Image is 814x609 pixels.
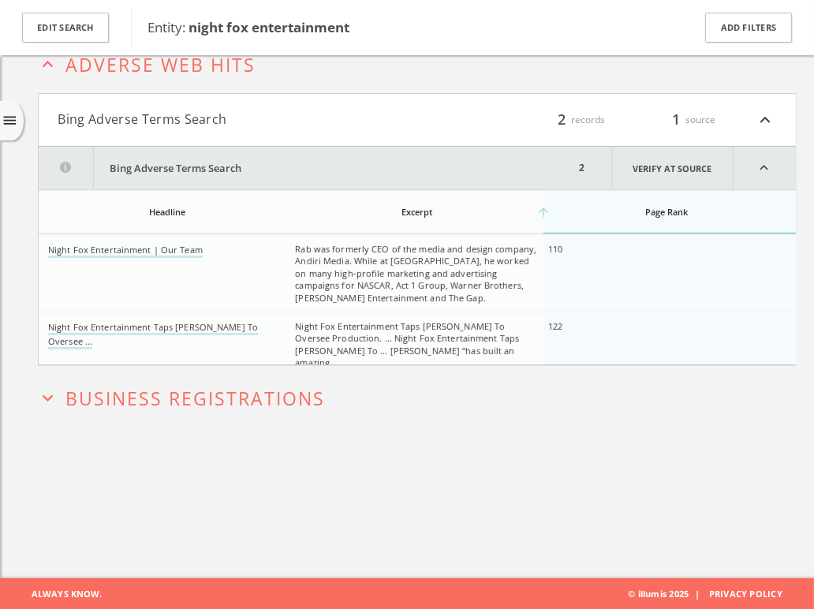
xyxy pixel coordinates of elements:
[511,110,606,130] div: records
[39,234,797,364] div: grid
[66,386,326,411] span: Business Registrations
[48,206,287,218] div: Headline
[189,18,349,36] b: night fox entertainment
[552,109,571,130] span: 2
[38,387,59,409] i: expand_more
[295,243,536,304] span: Rab was formerly CEO of the media and design company, Andiri Media. While at [GEOGRAPHIC_DATA], h...
[295,320,519,368] span: Night Fox Entertainment Taps [PERSON_NAME] To Oversee Production. ... Night Fox Entertainment Tap...
[705,13,792,43] button: Add Filters
[756,110,776,130] i: expand_less
[39,147,575,189] button: Bing Adverse Terms Search
[58,110,417,130] button: Bing Adverse Terms Search
[537,205,551,219] i: arrow_upward
[547,320,562,332] span: 122
[667,109,685,130] span: 1
[38,384,797,409] button: expand_moreBusiness Registrations
[66,52,256,77] span: Adverse Web Hits
[575,147,588,189] div: 2
[612,147,734,189] a: Verify at source
[22,13,109,43] button: Edit Search
[38,54,59,75] i: expand_less
[2,113,18,129] i: menu
[38,50,797,75] button: expand_lessAdverse Web Hits
[734,147,796,189] i: expand_less
[48,321,258,349] a: Night Fox Entertainment Taps [PERSON_NAME] To Oversee ...
[295,206,540,218] div: Excerpt
[622,110,716,130] div: source
[689,588,706,600] span: |
[709,588,782,600] a: Privacy Policy
[147,18,349,36] span: Entity:
[547,206,786,218] div: Page Rank
[48,244,203,258] a: Night Fox Entertainment | Our Team
[547,243,562,255] span: 110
